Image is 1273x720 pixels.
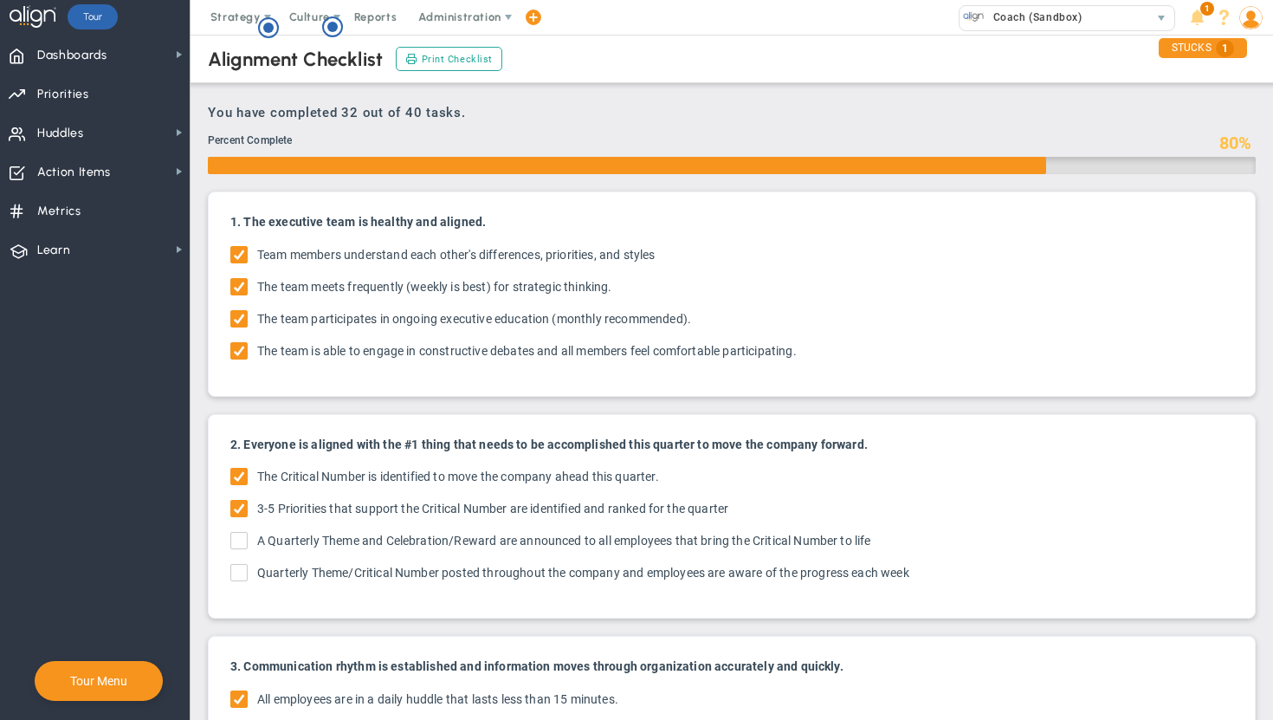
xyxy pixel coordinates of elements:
[208,133,1211,152] div: Percent Complete
[257,500,728,520] span: 3-5 Priorities that support the Critical Number are identified and ranked for the quarter
[208,105,1256,120] h3: You have completed 32 out of 40 tasks.
[257,532,871,552] span: A Quarterly Theme and Celebration/Reward are announced to all employees that bring the Critical N...
[1216,40,1234,57] span: 1
[257,468,659,488] span: The Critical Number is identified to move the company ahead this quarter.
[210,10,261,23] span: Strategy
[257,246,656,266] span: Team members understand each other's differences, priorities, and styles
[1159,38,1247,58] div: STUCKS
[257,310,691,330] span: The team participates in ongoing executive education (monthly recommended).
[396,47,502,71] button: Print Checklist
[37,154,111,191] span: Action Items
[37,115,84,152] span: Huddles
[37,37,107,74] span: Dashboards
[1149,6,1174,30] span: select
[289,10,330,23] span: Culture
[1200,2,1214,16] span: 1
[257,564,909,584] span: Quarterly Theme/Critical Number posted throughout the company and employees are aware of the prog...
[230,437,1233,452] h4: 2. Everyone is aligned with the #1 thing that needs to be accomplished this quarter to move the c...
[37,232,70,269] span: Learn
[230,214,1233,230] h4: 1. The executive team is healthy and aligned.
[257,278,612,298] span: The team meets frequently (weekly is best) for strategic thinking.
[37,193,81,230] span: Metrics
[230,658,1233,674] h4: 3. Communication rhythm is established and information moves through organization accurately and ...
[208,48,383,71] div: Alignment Checklist
[65,673,132,689] button: Tour Menu
[257,342,797,362] span: The team is able to engage in constructive debates and all members feel comfortable participating.
[963,6,985,28] img: 33663.Company.photo
[422,52,493,67] span: Print Checklist
[37,76,89,113] span: Priorities
[985,6,1082,29] span: Coach (Sandbox)
[1219,133,1251,153] span: 80%
[1239,6,1263,29] img: 210559.Person.photo
[418,10,501,23] span: Administration
[257,691,618,710] span: All employees are in a daily huddle that lasts less than 15 minutes.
